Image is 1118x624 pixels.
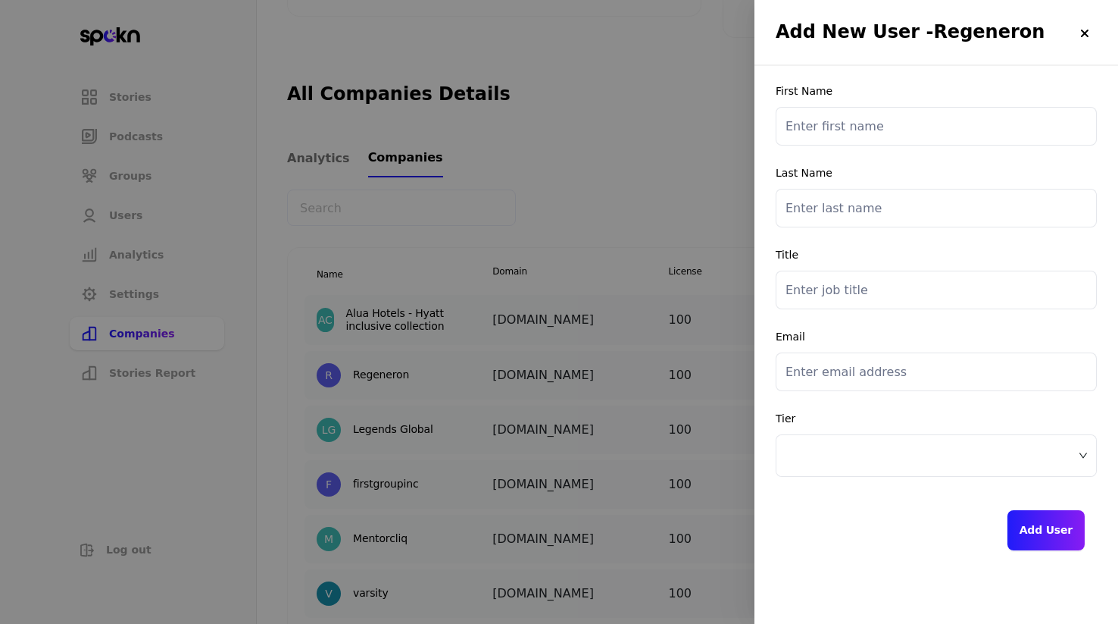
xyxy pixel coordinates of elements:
[776,331,1097,343] h2: Email
[776,107,1097,146] input: Enter first name
[1079,27,1091,39] img: close
[776,85,1097,98] h2: First Name
[776,167,1097,180] h2: Last Name
[776,189,1097,227] input: Enter last name
[1007,510,1085,550] button: Add User
[776,271,1097,309] input: Enter job title
[776,249,1097,262] h2: Title
[776,353,1097,391] input: Enter email address
[776,412,1097,425] h2: Tier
